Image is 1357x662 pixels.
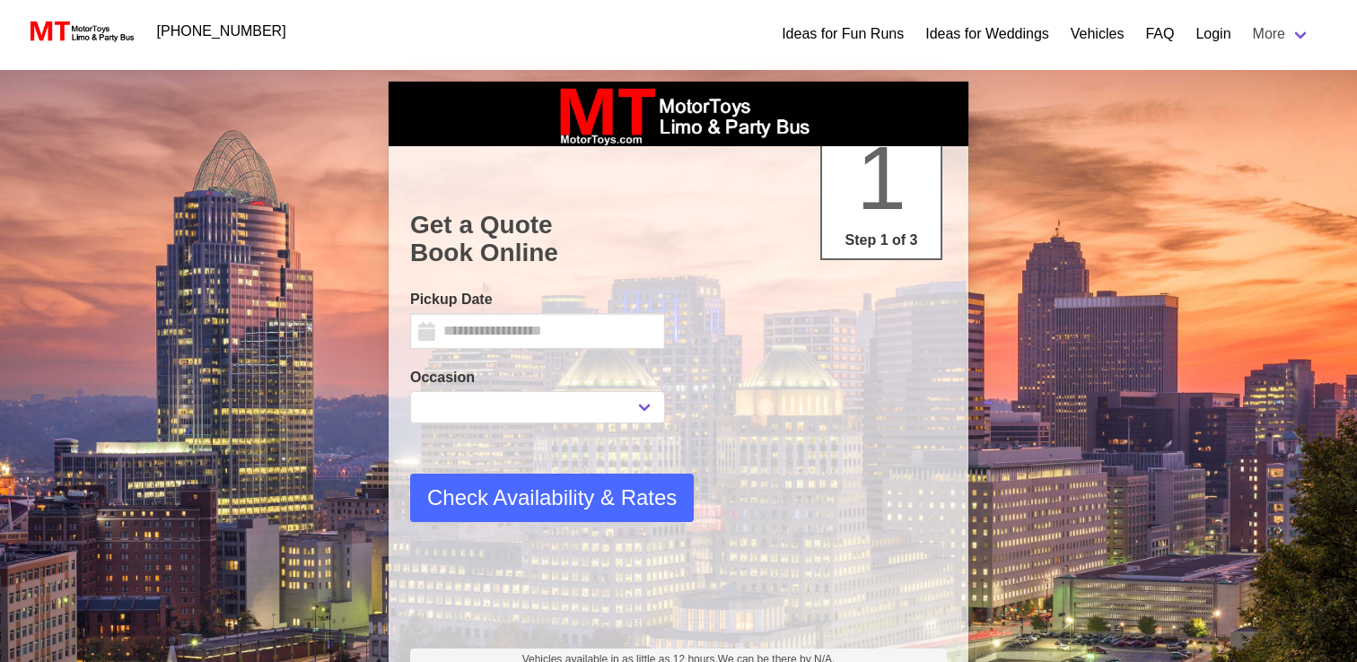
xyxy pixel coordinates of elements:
[925,23,1049,45] a: Ideas for Weddings
[410,367,665,388] label: Occasion
[410,289,665,310] label: Pickup Date
[544,82,813,146] img: box_logo_brand.jpeg
[1242,16,1321,52] a: More
[1071,23,1125,45] a: Vehicles
[1145,23,1174,45] a: FAQ
[856,127,906,228] span: 1
[782,23,904,45] a: Ideas for Fun Runs
[427,482,677,514] span: Check Availability & Rates
[829,230,933,251] p: Step 1 of 3
[410,474,694,522] button: Check Availability & Rates
[25,19,136,44] img: MotorToys Logo
[146,13,297,49] a: [PHONE_NUMBER]
[410,211,947,267] h1: Get a Quote Book Online
[1195,23,1230,45] a: Login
